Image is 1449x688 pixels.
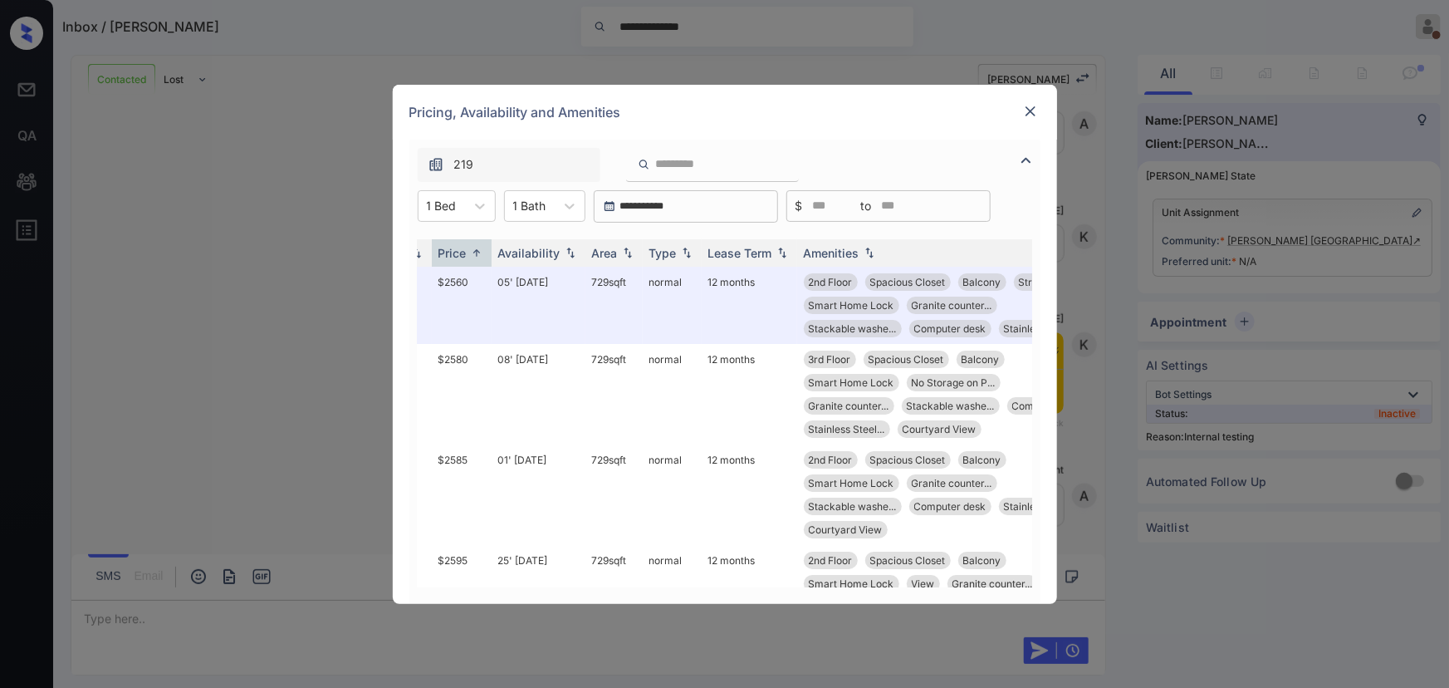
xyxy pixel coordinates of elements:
td: 12 months [702,344,797,445]
span: Balcony [962,353,1000,366]
img: close [1022,103,1039,120]
img: sorting [468,247,485,259]
span: Spacious Closet [869,353,944,366]
span: Courtyard View [903,423,977,435]
span: Smart Home Lock [809,299,894,312]
div: Lease Term [708,246,772,260]
span: Stackable washe... [809,322,897,335]
td: 729 sqft [585,267,643,344]
div: Amenities [804,246,859,260]
img: sorting [678,247,695,258]
span: 2nd Floor [809,276,853,288]
span: Smart Home Lock [809,376,894,389]
span: View [912,577,935,590]
div: Pricing, Availability and Amenities [393,85,1057,140]
div: Availability [498,246,561,260]
td: $2595 [432,545,492,646]
span: Balcony [963,554,1001,567]
img: sorting [861,247,878,258]
span: Granite counter... [912,477,992,489]
td: 729 sqft [585,545,643,646]
span: Street View [1019,276,1074,288]
td: normal [643,545,702,646]
span: Smart Home Lock [809,577,894,590]
td: 12 months [702,267,797,344]
span: Balcony [963,454,1001,466]
td: $2560 [432,267,492,344]
td: 25' [DATE] [492,545,585,646]
span: Computer desk [1012,400,1084,412]
span: Stainless Steel... [1004,322,1080,335]
span: 3rd Floor [809,353,851,366]
td: 05' [DATE] [492,267,585,344]
div: Area [592,246,618,260]
td: 12 months [702,545,797,646]
td: 01' [DATE] [492,445,585,545]
span: to [861,197,872,215]
span: Spacious Closet [870,554,946,567]
span: Granite counter... [912,299,992,312]
span: $ [795,197,803,215]
img: sorting [619,247,636,258]
span: Computer desk [914,322,986,335]
div: Price [438,246,467,260]
div: Type [649,246,677,260]
td: normal [643,445,702,545]
span: Stainless Steel... [1004,500,1080,513]
span: 2nd Floor [809,554,853,567]
span: 219 [454,155,474,174]
img: icon-zuma [428,156,444,173]
td: 12 months [702,445,797,545]
span: No Storage on P... [912,376,996,389]
span: Spacious Closet [870,276,946,288]
td: normal [643,267,702,344]
span: Stackable washe... [907,400,995,412]
img: sorting [562,247,579,258]
span: Courtyard View [809,523,883,536]
td: 729 sqft [585,344,643,445]
span: Stackable washe... [809,500,897,513]
img: icon-zuma [638,157,650,172]
td: normal [643,344,702,445]
span: Granite counter... [952,577,1033,590]
img: sorting [774,247,791,258]
span: Spacious Closet [870,454,946,466]
td: 08' [DATE] [492,344,585,445]
span: Balcony [963,276,1001,288]
img: icon-zuma [1016,150,1036,170]
td: $2580 [432,344,492,445]
span: Smart Home Lock [809,477,894,489]
span: Granite counter... [809,400,889,412]
td: 729 sqft [585,445,643,545]
span: 2nd Floor [809,454,853,466]
span: Stainless Steel... [809,423,885,435]
span: Computer desk [914,500,986,513]
td: $2585 [432,445,492,545]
